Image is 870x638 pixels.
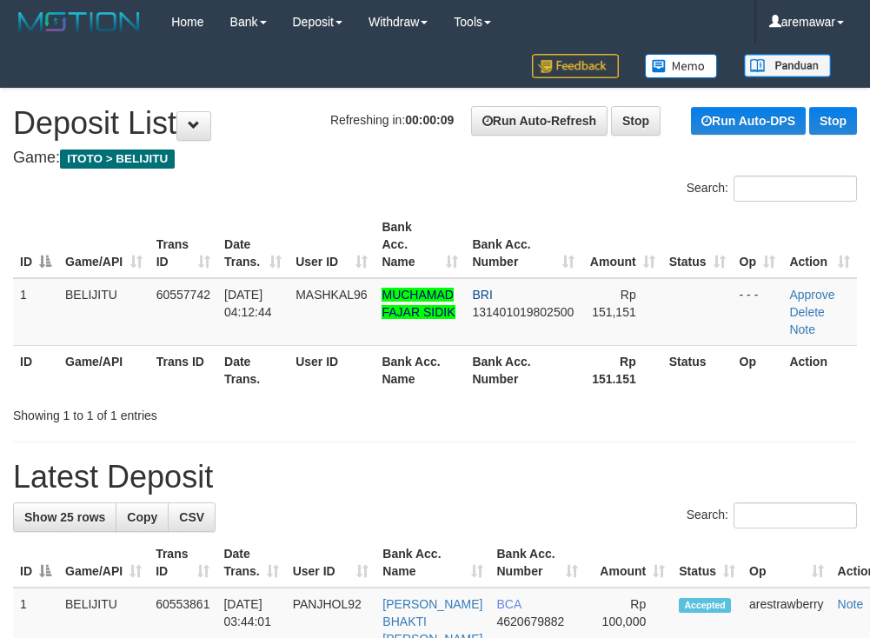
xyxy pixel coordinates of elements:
[734,176,857,202] input: Search:
[691,107,806,135] a: Run Auto-DPS
[13,400,349,424] div: Showing 1 to 1 of 1 entries
[733,345,783,395] th: Op
[744,54,831,77] img: panduan.png
[289,345,375,395] th: User ID
[687,176,857,202] label: Search:
[471,106,608,136] a: Run Auto-Refresh
[217,211,289,278] th: Date Trans.: activate to sort column ascending
[179,510,204,524] span: CSV
[645,54,718,78] img: Button%20Memo.svg
[662,211,733,278] th: Status: activate to sort column ascending
[585,538,672,588] th: Amount: activate to sort column ascending
[611,106,661,136] a: Stop
[58,538,149,588] th: Game/API: activate to sort column ascending
[734,502,857,528] input: Search:
[13,502,116,532] a: Show 25 rows
[13,9,145,35] img: MOTION_logo.png
[687,502,857,528] label: Search:
[809,107,857,135] a: Stop
[296,288,367,302] span: MASHKAL96
[581,345,662,395] th: Rp 151.151
[13,150,857,167] h4: Game:
[149,538,216,588] th: Trans ID: activate to sort column ascending
[217,345,289,395] th: Date Trans.
[581,211,662,278] th: Amount: activate to sort column ascending
[330,113,454,127] span: Refreshing in:
[592,288,636,319] span: Rp 151,151
[156,288,210,302] span: 60557742
[375,538,489,588] th: Bank Acc. Name: activate to sort column ascending
[286,538,376,588] th: User ID: activate to sort column ascending
[58,211,149,278] th: Game/API: activate to sort column ascending
[733,211,783,278] th: Op: activate to sort column ascending
[405,113,454,127] strong: 00:00:09
[472,288,492,302] span: BRI
[838,597,864,611] a: Note
[13,538,58,588] th: ID: activate to sort column descending
[24,510,105,524] span: Show 25 rows
[742,538,831,588] th: Op: activate to sort column ascending
[662,345,733,395] th: Status
[289,211,375,278] th: User ID: activate to sort column ascending
[789,288,834,302] a: Approve
[497,597,521,611] span: BCA
[60,150,175,169] span: ITOTO > BELIJITU
[58,278,149,346] td: BELIJITU
[216,538,285,588] th: Date Trans.: activate to sort column ascending
[13,211,58,278] th: ID: activate to sort column descending
[465,345,581,395] th: Bank Acc. Number
[375,211,465,278] th: Bank Acc. Name: activate to sort column ascending
[789,305,824,319] a: Delete
[472,305,574,319] span: Copy 131401019802500 to clipboard
[149,211,217,278] th: Trans ID: activate to sort column ascending
[733,278,783,346] td: - - -
[58,345,149,395] th: Game/API
[382,288,455,319] a: MUCHAMAD FAJAR SIDIK
[224,288,272,319] span: [DATE] 04:12:44
[13,460,857,495] h1: Latest Deposit
[532,54,619,78] img: Feedback.jpg
[149,345,217,395] th: Trans ID
[679,598,731,613] span: Accepted
[168,502,216,532] a: CSV
[116,502,169,532] a: Copy
[375,345,465,395] th: Bank Acc. Name
[789,322,815,336] a: Note
[13,106,857,141] h1: Deposit List
[782,345,857,395] th: Action
[13,278,58,346] td: 1
[497,615,565,628] span: Copy 4620679882 to clipboard
[490,538,585,588] th: Bank Acc. Number: activate to sort column ascending
[465,211,581,278] th: Bank Acc. Number: activate to sort column ascending
[127,510,157,524] span: Copy
[13,345,58,395] th: ID
[672,538,742,588] th: Status: activate to sort column ascending
[782,211,857,278] th: Action: activate to sort column ascending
